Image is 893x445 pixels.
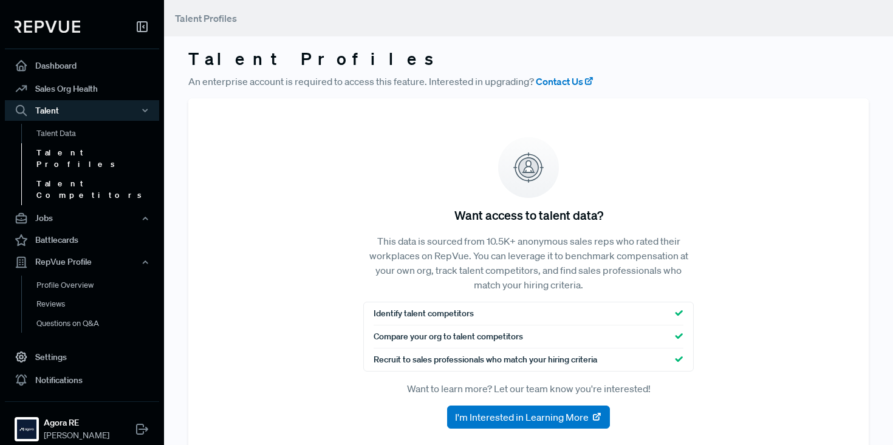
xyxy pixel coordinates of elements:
button: I'm Interested in Learning More [447,406,610,429]
p: This data is sourced from 10.5K+ anonymous sales reps who rated their workplaces on RepVue. You c... [363,234,694,292]
a: Talent Data [21,124,176,143]
button: RepVue Profile [5,252,159,273]
span: I'm Interested in Learning More [455,410,589,424]
a: Notifications [5,369,159,392]
a: Reviews [21,294,176,314]
button: Jobs [5,208,159,229]
a: Dashboard [5,54,159,77]
h3: Talent Profiles [188,49,869,69]
strong: Agora RE [44,416,109,429]
a: Settings [5,345,159,369]
a: Sales Org Health [5,77,159,100]
a: Contact Us [536,74,594,89]
a: Battlecards [5,229,159,252]
span: [PERSON_NAME] [44,429,109,442]
img: RepVue [15,21,80,33]
span: Compare your org to talent competitors [374,330,523,343]
img: Agora RE [17,420,36,439]
span: Talent Profiles [175,12,237,24]
span: Identify talent competitors [374,307,474,320]
a: Talent Profiles [21,143,176,174]
span: Recruit to sales professionals who match your hiring criteria [374,353,597,366]
a: Talent Competitors [21,174,176,205]
button: Talent [5,100,159,121]
p: Want to learn more? Let our team know you're interested! [363,381,694,396]
a: Questions on Q&A [21,314,176,333]
p: An enterprise account is required to access this feature. Interested in upgrading? [188,74,869,89]
a: Profile Overview [21,276,176,295]
h5: Want access to talent data? [454,208,603,222]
